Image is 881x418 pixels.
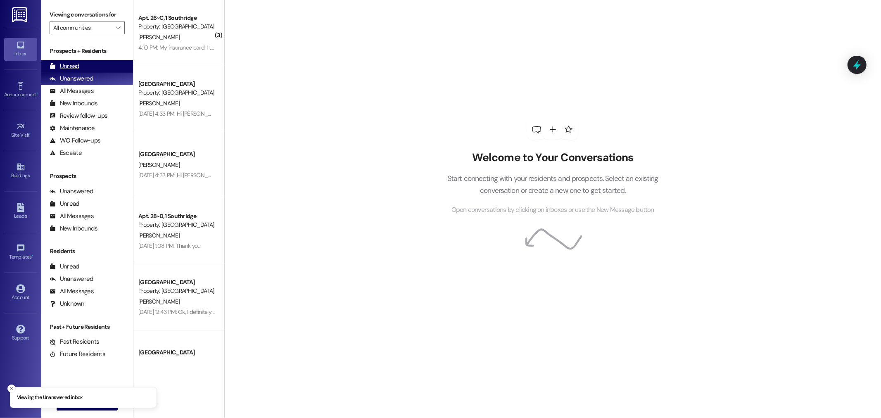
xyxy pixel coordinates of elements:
div: Property: [GEOGRAPHIC_DATA] [138,88,215,97]
div: Apt. 26~C, 1 Southridge [138,14,215,22]
h2: Welcome to Your Conversations [435,151,671,164]
div: Unanswered [50,187,93,196]
i:  [116,24,120,31]
div: All Messages [50,87,94,95]
div: Review follow-ups [50,112,107,120]
span: [PERSON_NAME] [138,232,180,239]
div: Unanswered [50,74,93,83]
div: Property: [GEOGRAPHIC_DATA] [138,287,215,295]
div: [GEOGRAPHIC_DATA] [138,150,215,159]
img: ResiDesk Logo [12,7,29,22]
span: [PERSON_NAME] [138,161,180,169]
span: • [32,253,33,259]
span: [PERSON_NAME] [138,359,180,367]
div: New Inbounds [50,99,97,108]
div: Property: [GEOGRAPHIC_DATA] [138,22,215,31]
div: Unanswered [50,275,93,283]
div: New Inbounds [50,224,97,233]
a: Leads [4,200,37,223]
div: [GEOGRAPHIC_DATA] [138,80,215,88]
div: All Messages [50,212,94,221]
div: 4:10 PM: My insurance card. I tried getting mailed twice. That's okay. I just my mail would stop ... [138,44,511,51]
div: Apt. 28~D, 1 Southridge [138,212,215,221]
span: [PERSON_NAME] [138,100,180,107]
div: Prospects + Residents [41,47,133,55]
span: • [37,90,38,96]
div: [DATE] 12:43 PM: Ok, I definitely vacuumed the stairs thoroughly but that's ok [138,308,319,316]
div: WO Follow-ups [50,136,100,145]
div: Residents [41,247,133,256]
div: Unread [50,262,79,271]
div: Future Residents [50,350,105,359]
div: Prospects [41,172,133,180]
a: Support [4,322,37,344]
div: All Messages [50,287,94,296]
span: [PERSON_NAME] [138,298,180,305]
span: Open conversations by clicking on inboxes or use the New Message button [451,205,654,215]
div: Escalate [50,149,82,157]
div: Unknown [50,299,85,308]
div: [GEOGRAPHIC_DATA] [138,278,215,287]
input: All communities [53,21,112,34]
div: [DATE] 1:08 PM: Thank you [138,242,201,249]
div: Property: [GEOGRAPHIC_DATA] [138,221,215,229]
div: [GEOGRAPHIC_DATA] [138,348,215,357]
button: Close toast [7,385,16,393]
span: • [30,131,31,137]
p: Start connecting with your residents and prospects. Select an existing conversation or create a n... [435,173,671,196]
span: [PERSON_NAME] [138,33,180,41]
label: Viewing conversations for [50,8,125,21]
a: Inbox [4,38,37,60]
div: Past + Future Residents [41,323,133,331]
a: Site Visit • [4,119,37,142]
div: Maintenance [50,124,95,133]
a: Buildings [4,160,37,182]
a: Templates • [4,241,37,264]
a: Account [4,282,37,304]
div: Unread [50,62,79,71]
div: Past Residents [50,337,100,346]
div: Unread [50,199,79,208]
p: Viewing the Unanswered inbox [17,394,83,401]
